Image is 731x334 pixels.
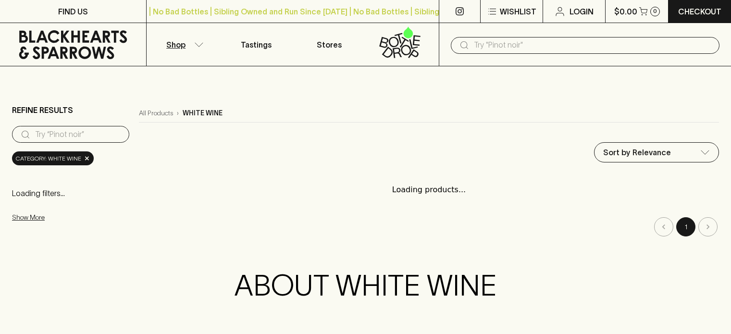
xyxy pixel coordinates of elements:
[139,174,719,205] div: Loading products...
[12,187,129,199] p: Loading filters...
[58,6,88,17] p: FIND US
[474,37,712,53] input: Try "Pinot noir"
[500,6,536,17] p: Wishlist
[570,6,594,17] p: Login
[220,23,293,66] a: Tastings
[147,23,220,66] button: Shop
[84,153,90,163] span: ×
[603,147,671,158] p: Sort by Relevance
[183,108,223,118] p: white wine
[317,39,342,50] p: Stores
[241,39,272,50] p: Tastings
[110,268,621,303] h2: ABOUT WHITE WINE
[614,6,637,17] p: $0.00
[139,108,173,118] a: All Products
[177,108,179,118] p: ›
[12,104,73,116] p: Refine Results
[653,9,657,14] p: 0
[166,39,186,50] p: Shop
[35,127,122,142] input: Try “Pinot noir”
[293,23,366,66] a: Stores
[595,143,719,162] div: Sort by Relevance
[12,208,138,227] button: Show More
[676,217,695,236] button: page 1
[678,6,721,17] p: Checkout
[139,217,719,236] nav: pagination navigation
[16,154,81,163] span: Category: white wine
